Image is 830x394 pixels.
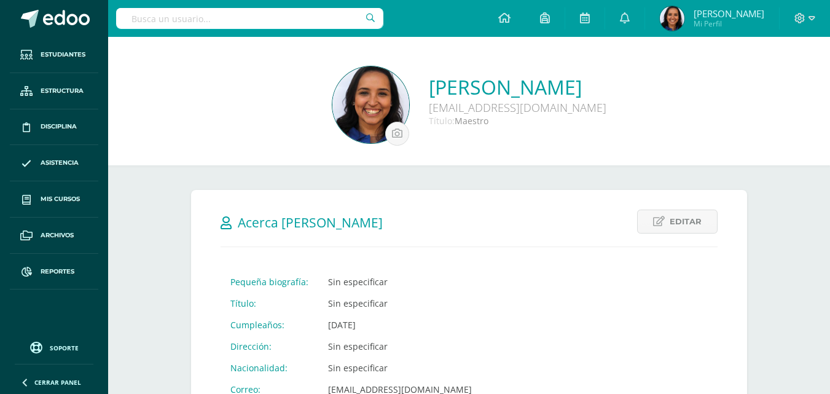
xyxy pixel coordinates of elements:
span: Estudiantes [41,50,85,60]
td: Pequeña biografía: [221,271,318,293]
a: Estudiantes [10,37,98,73]
td: Dirección: [221,336,318,357]
input: Busca un usuario... [116,8,383,29]
span: Asistencia [41,158,79,168]
span: [PERSON_NAME] [694,7,764,20]
span: Disciplina [41,122,77,132]
td: Sin especificar [318,336,482,357]
td: Cumpleaños: [221,314,318,336]
td: Sin especificar [318,293,482,314]
img: 5f57479fc267fef1f26c2b51b890980f.png [332,66,409,143]
span: Mis cursos [41,194,80,204]
span: Acerca [PERSON_NAME] [238,214,383,231]
span: Cerrar panel [34,378,81,387]
td: [DATE] [318,314,482,336]
span: Archivos [41,230,74,240]
td: Sin especificar [318,357,482,379]
a: Disciplina [10,109,98,146]
a: [PERSON_NAME] [429,74,606,100]
td: Nacionalidad: [221,357,318,379]
a: Editar [637,210,718,234]
span: Soporte [50,344,79,352]
img: 3b703350f2497ad9bfe111adebf37143.png [660,6,684,31]
span: Estructura [41,86,84,96]
span: Título: [429,115,455,127]
span: Maestro [455,115,488,127]
td: Título: [221,293,318,314]
a: Mis cursos [10,181,98,218]
span: Editar [670,210,702,233]
span: Mi Perfil [694,18,764,29]
a: Asistencia [10,145,98,181]
a: Soporte [15,339,93,355]
a: Estructura [10,73,98,109]
td: Sin especificar [318,271,482,293]
a: Archivos [10,218,98,254]
a: Reportes [10,254,98,290]
div: [EMAIL_ADDRESS][DOMAIN_NAME] [429,100,606,115]
span: Reportes [41,267,74,277]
